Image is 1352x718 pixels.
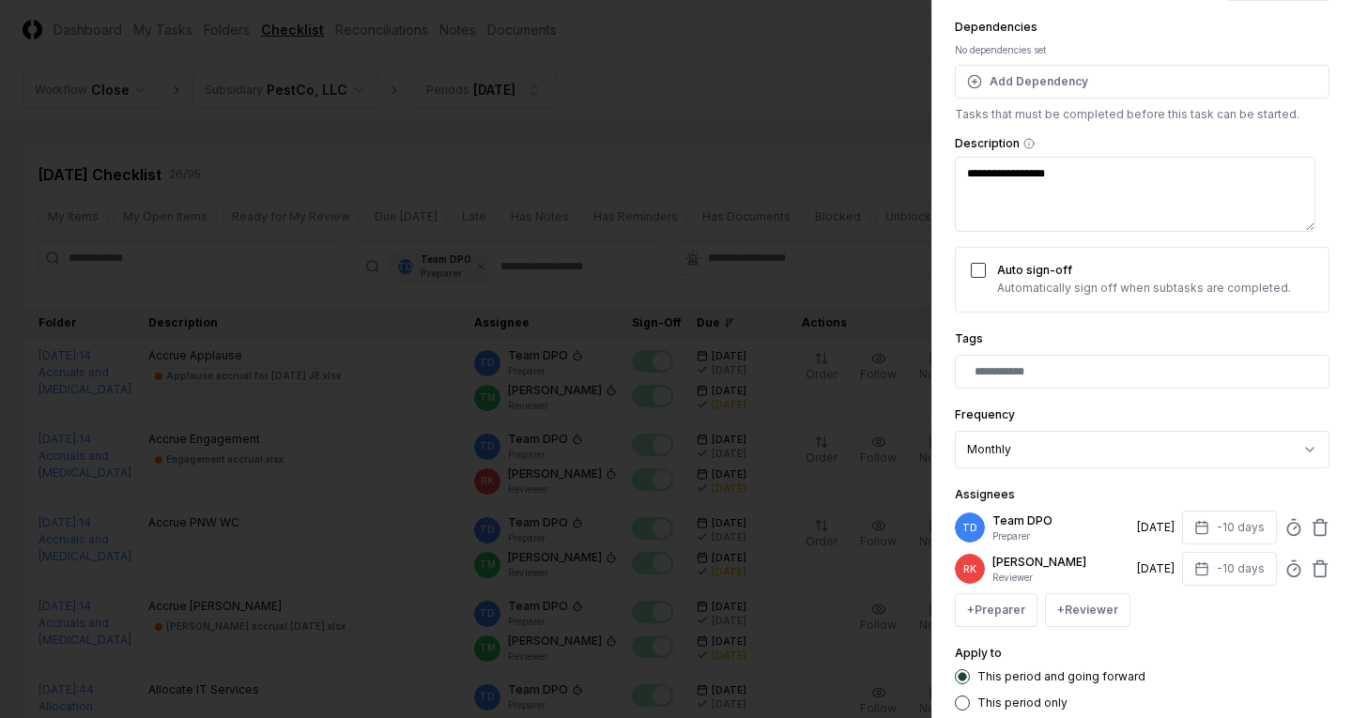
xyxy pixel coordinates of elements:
label: Tags [955,331,983,345]
button: +Preparer [955,593,1037,627]
label: Description [955,138,1329,149]
button: -10 days [1182,511,1277,544]
label: This period only [977,697,1068,709]
button: +Reviewer [1045,593,1130,627]
button: Add Dependency [955,65,1329,99]
label: Dependencies [955,20,1037,34]
p: [PERSON_NAME] [992,554,1129,571]
button: Description [1023,138,1035,149]
p: Automatically sign off when subtasks are completed. [997,280,1291,297]
div: [DATE] [1137,519,1175,536]
p: Team DPO [992,512,1129,529]
div: [DATE] [1137,560,1175,577]
span: TD [962,521,977,535]
label: Auto sign-off [997,263,1072,277]
p: Reviewer [992,571,1129,585]
label: Assignees [955,487,1015,501]
div: No dependencies set [955,43,1329,57]
label: This period and going forward [977,671,1145,682]
label: Apply to [955,646,1002,660]
p: Tasks that must be completed before this task can be started. [955,106,1329,123]
span: RK [963,562,976,576]
p: Preparer [992,529,1129,543]
label: Frequency [955,407,1015,421]
button: -10 days [1182,552,1277,586]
